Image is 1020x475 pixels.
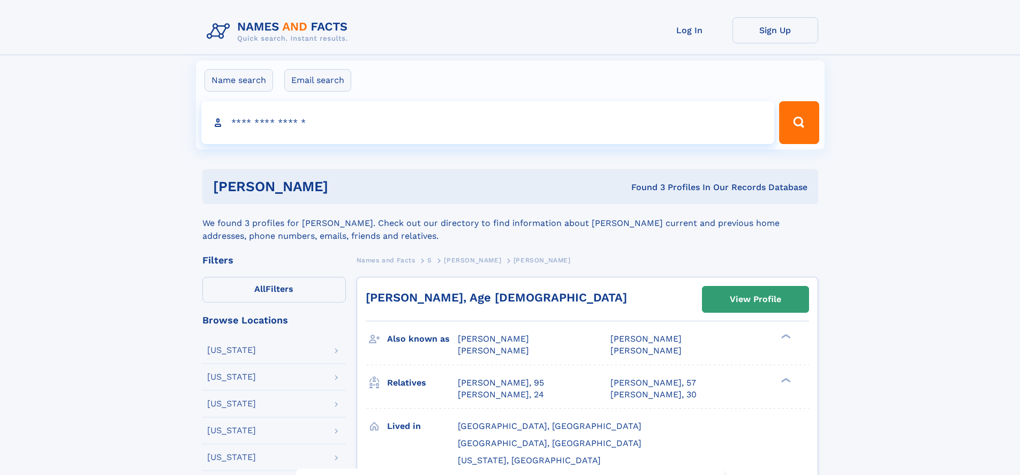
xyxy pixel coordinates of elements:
[387,374,458,392] h3: Relatives
[207,399,256,408] div: [US_STATE]
[779,101,819,144] button: Search Button
[207,453,256,462] div: [US_STATE]
[254,284,266,294] span: All
[730,287,781,312] div: View Profile
[610,377,696,389] a: [PERSON_NAME], 57
[458,455,601,465] span: [US_STATE], [GEOGRAPHIC_DATA]
[284,69,351,92] label: Email search
[202,17,357,46] img: Logo Names and Facts
[647,17,732,43] a: Log In
[779,376,791,383] div: ❯
[207,346,256,355] div: [US_STATE]
[202,315,346,325] div: Browse Locations
[458,345,529,356] span: [PERSON_NAME]
[610,334,682,344] span: [PERSON_NAME]
[207,426,256,435] div: [US_STATE]
[458,377,544,389] a: [PERSON_NAME], 95
[444,257,501,264] span: [PERSON_NAME]
[207,373,256,381] div: [US_STATE]
[357,253,415,267] a: Names and Facts
[444,253,501,267] a: [PERSON_NAME]
[387,417,458,435] h3: Lived in
[427,257,432,264] span: S
[427,253,432,267] a: S
[458,334,529,344] span: [PERSON_NAME]
[702,286,809,312] a: View Profile
[779,333,791,340] div: ❯
[202,255,346,265] div: Filters
[213,180,480,193] h1: [PERSON_NAME]
[458,438,641,448] span: [GEOGRAPHIC_DATA], [GEOGRAPHIC_DATA]
[480,182,807,193] div: Found 3 Profiles In Our Records Database
[732,17,818,43] a: Sign Up
[205,69,273,92] label: Name search
[610,345,682,356] span: [PERSON_NAME]
[387,330,458,348] h3: Also known as
[202,204,818,243] div: We found 3 profiles for [PERSON_NAME]. Check out our directory to find information about [PERSON_...
[513,257,571,264] span: [PERSON_NAME]
[202,277,346,303] label: Filters
[458,389,544,401] a: [PERSON_NAME], 24
[366,291,627,304] a: [PERSON_NAME], Age [DEMOGRAPHIC_DATA]
[610,389,697,401] a: [PERSON_NAME], 30
[201,101,775,144] input: search input
[458,421,641,431] span: [GEOGRAPHIC_DATA], [GEOGRAPHIC_DATA]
